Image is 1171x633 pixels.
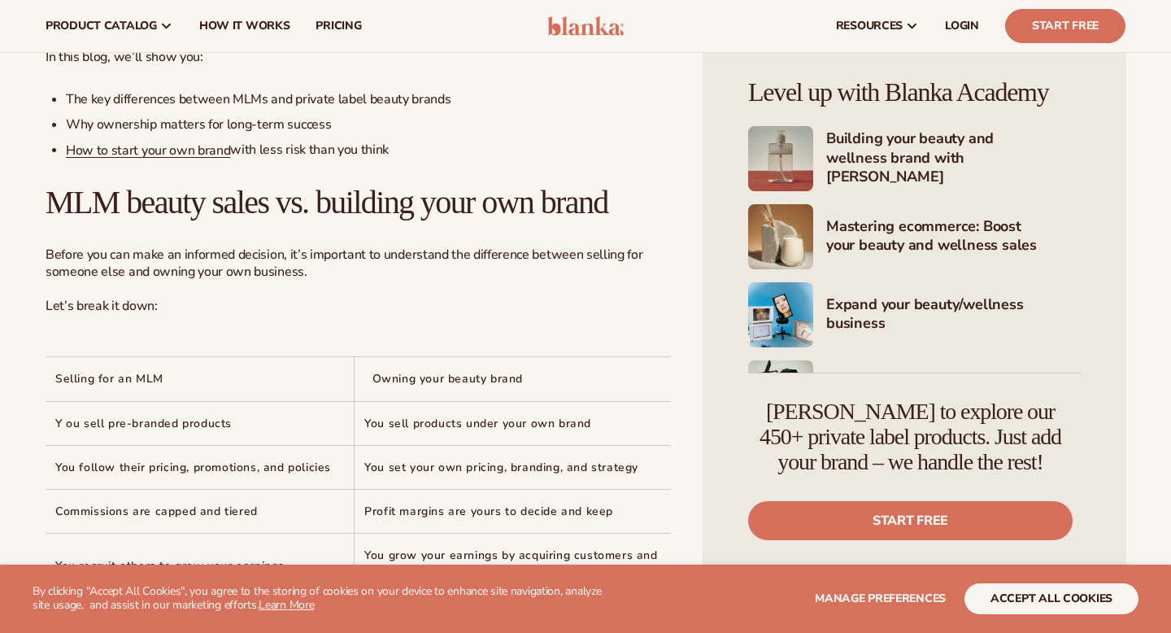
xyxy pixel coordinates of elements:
span: ou sell pre-branded products [66,416,232,431]
td: Y [46,401,355,445]
a: Shopify Image 8 Marketing your beauty and wellness brand 101 [748,360,1081,426]
a: Start Free [1005,9,1125,43]
button: accept all cookies [964,583,1138,614]
img: Shopify Image 7 [748,282,813,347]
img: Shopify Image 5 [748,126,813,191]
span: with less risk than you think [230,141,389,159]
a: Shopify Image 6 Mastering ecommerce: Boost your beauty and wellness sales [748,204,1081,269]
span: You recruit others to grow your earnings [55,558,285,574]
span: Commissions are capped and tiered [55,504,258,519]
a: Shopify Image 7 Expand your beauty/wellness business [748,282,1081,347]
span: resources [836,20,903,33]
span: In this blog, we’ll show you: [46,48,203,66]
span: Profit margins are yours to decide and keep [364,504,613,519]
span: You grow your earnings by acquiring customers and expanding product lines [364,548,657,583]
img: logo [547,16,625,36]
a: Learn More [259,597,314,613]
h4: Building your beauty and wellness brand with [PERSON_NAME] [826,129,1081,188]
a: Shopify Image 5 Building your beauty and wellness brand with [PERSON_NAME] [748,126,1081,191]
span: Before you can make an informed decision, it’s important to understand the difference between sel... [46,246,642,281]
p: By clicking "Accept All Cookies", you agree to the storing of cookies on your device to enhance s... [33,585,612,613]
span: Manage preferences [815,591,946,606]
span: Let’s break it down: [46,297,158,315]
span: MLM beauty sales vs. building your own brand [46,184,608,220]
span: product catalog [46,20,157,33]
a: How to start your own brand [66,142,230,159]
h4: Mastering ecommerce: Boost your beauty and wellness sales [826,217,1081,257]
h4: [PERSON_NAME] to explore our 450+ private label products. Just add your brand – we handle the rest! [748,399,1073,474]
span: You set your own pricing, branding, and strategy [364,460,638,475]
img: Shopify Image 8 [748,360,813,426]
h4: Expand your beauty/wellness business [826,295,1081,335]
span: How It Works [199,20,290,33]
span: You follow their pricing, promotions, and policies [55,460,331,475]
button: Manage preferences [815,583,946,614]
span: Selling for an MLM [55,371,163,386]
span: You sell products under your own brand [364,416,591,431]
span: LOGIN [945,20,979,33]
a: Start free [748,501,1073,540]
span: The key differences between MLMs and private label beauty brands [66,90,451,108]
span: Why ownership matters for long-term success [66,116,331,133]
span: Owning your beauty brand [372,371,523,386]
img: Shopify Image 6 [748,204,813,269]
span: pricing [316,20,361,33]
h4: Level up with Blanka Academy [748,78,1081,107]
